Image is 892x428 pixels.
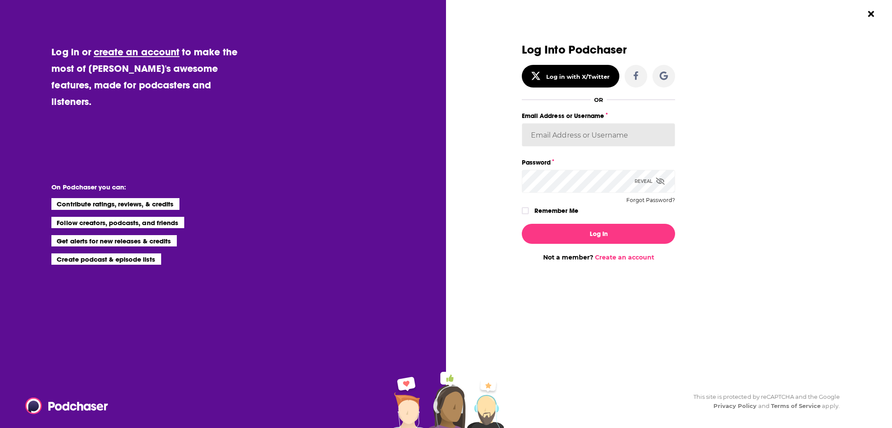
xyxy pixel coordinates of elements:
li: Follow creators, podcasts, and friends [51,217,184,228]
li: Create podcast & episode lists [51,253,161,265]
a: create an account [94,46,179,58]
h3: Log Into Podchaser [522,44,675,56]
button: Log in with X/Twitter [522,65,619,88]
a: Privacy Policy [713,402,757,409]
input: Email Address or Username [522,123,675,147]
li: On Podchaser you can: [51,183,226,191]
label: Email Address or Username [522,110,675,121]
div: OR [594,96,603,103]
img: Podchaser - Follow, Share and Rate Podcasts [25,398,109,414]
label: Remember Me [534,205,578,216]
li: Contribute ratings, reviews, & credits [51,198,179,209]
label: Password [522,157,675,168]
div: Log in with X/Twitter [546,73,610,80]
button: Close Button [863,6,879,22]
a: Podchaser - Follow, Share and Rate Podcasts [25,398,102,414]
a: Create an account [595,253,654,261]
div: This site is protected by reCAPTCHA and the Google and apply. [686,392,840,411]
a: Terms of Service [771,402,821,409]
li: Get alerts for new releases & credits [51,235,176,246]
div: Not a member? [522,253,675,261]
button: Forgot Password? [626,197,675,203]
div: Reveal [635,170,665,193]
button: Log In [522,224,675,244]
